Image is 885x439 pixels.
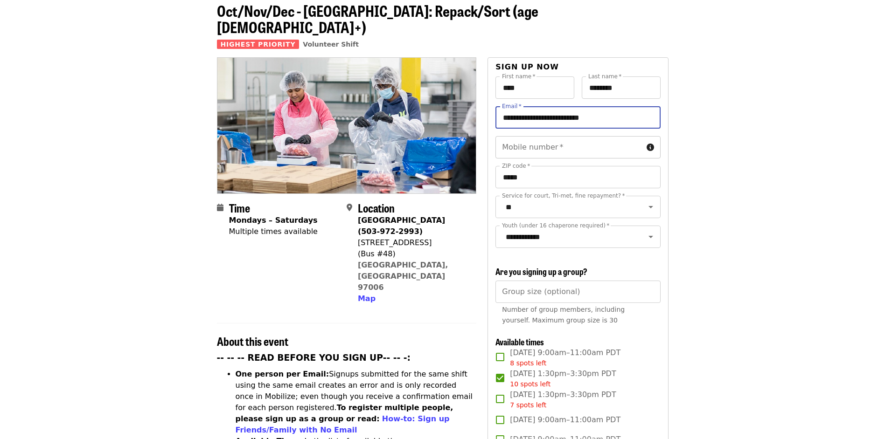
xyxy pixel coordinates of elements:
[495,136,642,158] input: Mobile number
[217,58,476,193] img: Oct/Nov/Dec - Beaverton: Repack/Sort (age 10+) organized by Oregon Food Bank
[510,380,551,388] span: 10 spots left
[358,294,376,303] span: Map
[358,248,469,260] div: (Bus #48)
[510,368,616,389] span: [DATE] 1:30pm–3:30pm PDT
[236,403,453,423] strong: To register multiple people, please sign up as a group or read:
[582,76,661,99] input: Last name
[495,106,660,129] input: Email
[358,216,445,236] strong: [GEOGRAPHIC_DATA] (503-972-2993)
[644,230,657,243] button: Open
[495,166,660,188] input: ZIP code
[229,216,318,225] strong: Mondays – Saturdays
[502,74,536,79] label: First name
[502,193,625,199] label: Service for court, Tri-met, fine repayment?
[502,306,625,324] span: Number of group members, including yourself. Maximum group size is 30
[358,293,376,304] button: Map
[510,401,546,409] span: 7 spots left
[502,163,530,169] label: ZIP code
[510,359,546,367] span: 8 spots left
[358,199,395,216] span: Location
[236,369,477,436] li: Signups submitted for the same shift using the same email creates an error and is only recorded o...
[347,203,352,212] i: map-marker-alt icon
[510,347,620,368] span: [DATE] 9:00am–11:00am PDT
[502,223,609,228] label: Youth (under 16 chaperone required)
[217,203,223,212] i: calendar icon
[495,62,559,71] span: Sign up now
[495,281,660,303] input: [object Object]
[217,333,288,349] span: About this event
[358,261,448,292] a: [GEOGRAPHIC_DATA], [GEOGRAPHIC_DATA] 97006
[502,103,522,109] label: Email
[644,200,657,213] button: Open
[217,353,411,363] strong: -- -- -- READ BEFORE YOU SIGN UP-- -- -:
[229,226,318,237] div: Multiple times available
[510,414,620,425] span: [DATE] 9:00am–11:00am PDT
[495,265,587,277] span: Are you signing up a group?
[303,41,359,48] a: Volunteer Shift
[495,76,574,99] input: First name
[236,414,450,434] a: How-to: Sign up Friends/Family with No Email
[510,389,616,410] span: [DATE] 1:30pm–3:30pm PDT
[217,40,300,49] span: Highest Priority
[358,237,469,248] div: [STREET_ADDRESS]
[588,74,621,79] label: Last name
[236,370,329,378] strong: One person per Email:
[647,143,654,152] i: circle-info icon
[229,199,250,216] span: Time
[495,336,544,348] span: Available times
